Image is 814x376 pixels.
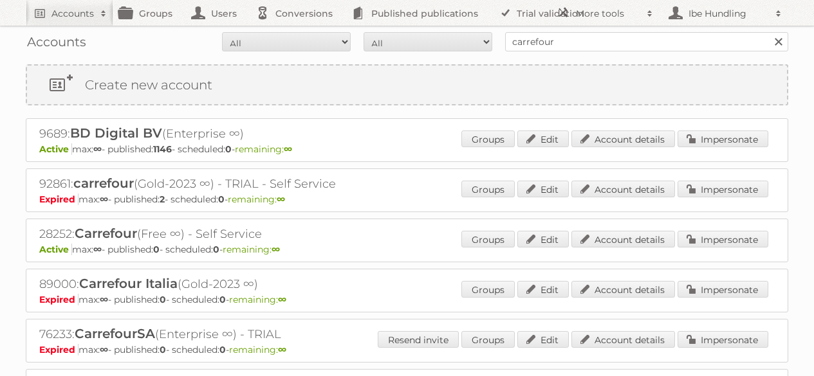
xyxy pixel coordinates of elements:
[571,130,675,147] a: Account details
[278,294,286,305] strong: ∞
[219,344,226,355] strong: 0
[517,331,569,348] a: Edit
[39,143,775,155] p: max: - published: - scheduled: -
[213,244,219,255] strong: 0
[100,294,108,305] strong: ∞
[461,231,515,247] a: Groups
[39,143,72,155] span: Active
[678,281,768,298] a: Impersonate
[678,331,768,348] a: Impersonate
[272,244,280,255] strong: ∞
[461,331,515,348] a: Groups
[571,231,675,247] a: Account details
[79,276,178,291] span: Carrefour Italia
[39,344,79,355] span: Expired
[235,143,292,155] span: remaining:
[571,181,675,197] a: Account details
[39,193,775,205] p: max: - published: - scheduled: -
[39,125,490,142] h2: 9689: (Enterprise ∞)
[39,193,79,205] span: Expired
[571,281,675,298] a: Account details
[27,66,787,104] a: Create new account
[160,294,166,305] strong: 0
[461,181,515,197] a: Groups
[39,244,775,255] p: max: - published: - scheduled: -
[517,130,569,147] a: Edit
[39,244,72,255] span: Active
[225,143,232,155] strong: 0
[571,331,675,348] a: Account details
[73,175,134,191] span: carrefour
[229,344,286,355] span: remaining:
[39,344,775,355] p: max: - published: - scheduled: -
[284,143,292,155] strong: ∞
[517,181,569,197] a: Edit
[39,294,79,305] span: Expired
[39,226,490,242] h2: 28252: (Free ∞) - Self Service
[153,244,160,255] strong: 0
[100,344,108,355] strong: ∞
[277,193,285,205] strong: ∞
[219,294,226,305] strong: 0
[93,143,102,155] strong: ∞
[39,326,490,343] h2: 76233: (Enterprise ∞) - TRIAL
[75,226,137,241] span: Carrefour
[39,276,490,292] h2: 89000: (Gold-2023 ∞)
[678,181,768,197] a: Impersonate
[93,244,102,255] strong: ∞
[75,326,155,341] span: CarrefourSA
[51,7,94,20] h2: Accounts
[517,281,569,298] a: Edit
[70,125,162,141] span: BD Digital BV
[218,193,225,205] strong: 0
[39,294,775,305] p: max: - published: - scheduled: -
[278,344,286,355] strong: ∞
[223,244,280,255] span: remaining:
[461,130,515,147] a: Groups
[153,143,172,155] strong: 1146
[229,294,286,305] span: remaining:
[160,344,166,355] strong: 0
[576,7,640,20] h2: More tools
[685,7,769,20] h2: Ibe Hundling
[160,193,165,205] strong: 2
[678,130,768,147] a: Impersonate
[461,281,515,298] a: Groups
[100,193,108,205] strong: ∞
[678,231,768,247] a: Impersonate
[378,331,459,348] a: Resend invite
[228,193,285,205] span: remaining:
[39,175,490,192] h2: 92861: (Gold-2023 ∞) - TRIAL - Self Service
[517,231,569,247] a: Edit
